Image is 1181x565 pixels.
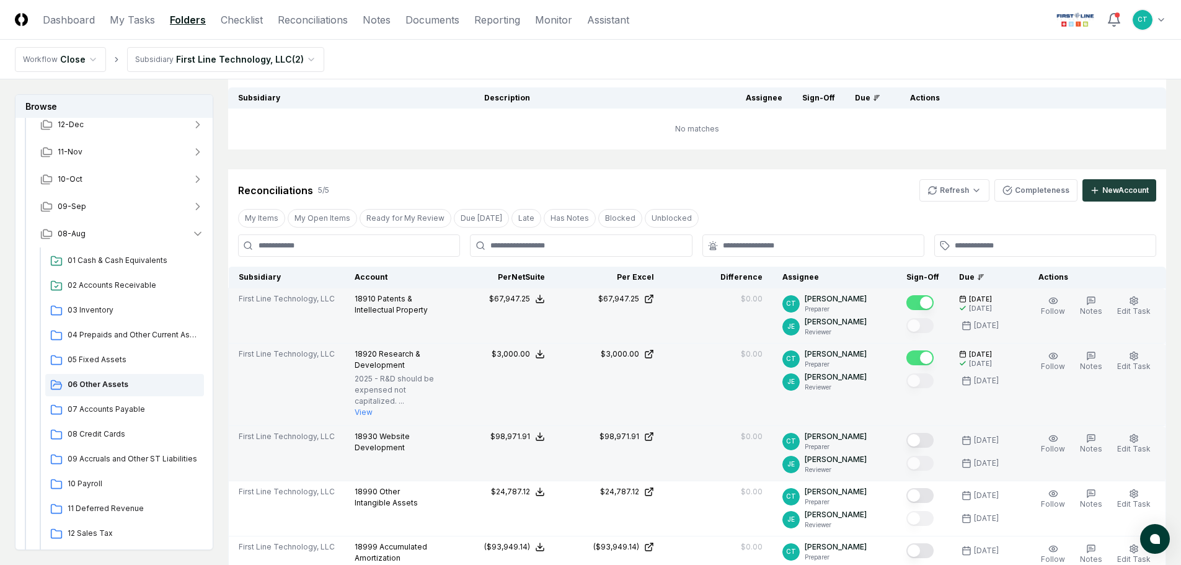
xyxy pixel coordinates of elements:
span: CT [1138,15,1148,24]
span: Notes [1080,499,1102,509]
p: Reviewer [805,465,867,474]
div: [DATE] [974,490,999,501]
span: 03 Inventory [68,305,199,316]
button: 08-Aug [30,220,214,247]
p: [PERSON_NAME] [805,293,867,305]
span: First Line Technology, LLC [239,541,335,553]
p: Reviewer [805,383,867,392]
button: Notes [1077,293,1105,319]
th: Subsidiary [229,267,345,288]
div: ($93,949.14) [593,541,639,553]
button: 12-Dec [30,111,214,138]
button: Mark complete [906,511,934,526]
p: 2025 - R&D should be expensed not capitalized. ... [355,373,435,407]
button: $3,000.00 [492,349,545,360]
button: Notes [1077,431,1105,457]
span: 18920 [355,349,377,358]
div: [DATE] [969,359,992,368]
a: $98,971.91 [565,431,655,442]
button: Edit Task [1115,431,1153,457]
span: Notes [1080,554,1102,564]
p: [PERSON_NAME] [805,349,867,360]
div: [DATE] [974,513,999,524]
div: $3,000.00 [492,349,530,360]
a: $3,000.00 [565,349,655,360]
div: Account [355,272,435,283]
h3: Browse [15,95,213,118]
a: 03 Inventory [45,300,204,322]
span: Other Intangible Assets [355,487,418,507]
button: View [355,407,373,418]
p: [PERSON_NAME] [805,541,867,553]
p: Preparer [805,553,867,562]
span: Follow [1041,306,1065,316]
span: 12 Sales Tax [68,528,199,539]
div: $3,000.00 [601,349,639,360]
button: atlas-launcher [1140,524,1170,554]
p: Preparer [805,360,867,369]
button: Mark complete [906,350,934,365]
div: [DATE] [974,435,999,446]
td: No matches [228,109,1166,149]
div: $67,947.25 [598,293,639,305]
a: 08 Credit Cards [45,424,204,446]
span: JE [787,460,795,469]
th: Assignee [772,267,896,288]
div: $0.00 [741,486,763,497]
span: Edit Task [1117,362,1151,371]
p: [PERSON_NAME] [805,371,867,383]
button: 09-Sep [30,193,214,220]
button: ($93,949.14) [484,541,545,553]
span: 18990 [355,487,378,496]
a: 07 Accounts Payable [45,399,204,421]
span: 08-Aug [58,228,86,239]
span: Notes [1080,444,1102,453]
span: Website Development [355,432,410,452]
span: JE [787,515,795,524]
span: JE [787,322,795,331]
button: Unblocked [645,209,699,228]
span: CT [786,547,796,556]
a: Notes [363,12,391,27]
a: Monitor [535,12,572,27]
span: 18930 [355,432,378,441]
button: Blocked [598,209,642,228]
div: $98,971.91 [490,431,530,442]
a: 04 Prepaids and Other Current Assets [45,324,204,347]
a: 01 Cash & Cash Equivalents [45,250,204,272]
span: First Line Technology, LLC [239,349,335,360]
button: $98,971.91 [490,431,545,442]
span: 18999 [355,542,378,551]
div: [DATE] [974,545,999,556]
p: [PERSON_NAME] [805,509,867,520]
a: Assistant [587,12,629,27]
span: CT [786,437,796,446]
img: First Line Technology logo [1054,10,1097,30]
div: Reconciliations [238,183,313,198]
th: Difference [664,267,772,288]
a: 09 Accruals and Other ST Liabilities [45,448,204,471]
span: CT [786,492,796,501]
span: Edit Task [1117,444,1151,453]
button: Has Notes [544,209,596,228]
button: 10-Oct [30,166,214,193]
span: JE [787,377,795,386]
button: Edit Task [1115,486,1153,512]
span: Research & Development [355,349,420,370]
span: 02 Accounts Receivable [68,280,199,291]
span: Patents & Intellectual Property [355,294,428,314]
button: Follow [1038,293,1068,319]
span: CT [786,354,796,363]
button: Notes [1077,486,1105,512]
img: Logo [15,13,28,26]
th: Per NetSuite [445,267,555,288]
span: Edit Task [1117,499,1151,509]
button: Mark complete [906,318,934,333]
a: 06 Other Assets [45,374,204,396]
a: 05 Fixed Assets [45,349,204,371]
span: First Line Technology, LLC [239,431,335,442]
a: Reconciliations [278,12,348,27]
a: ($93,949.14) [565,541,655,553]
a: 12 Sales Tax [45,523,204,545]
span: First Line Technology, LLC [239,293,335,305]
